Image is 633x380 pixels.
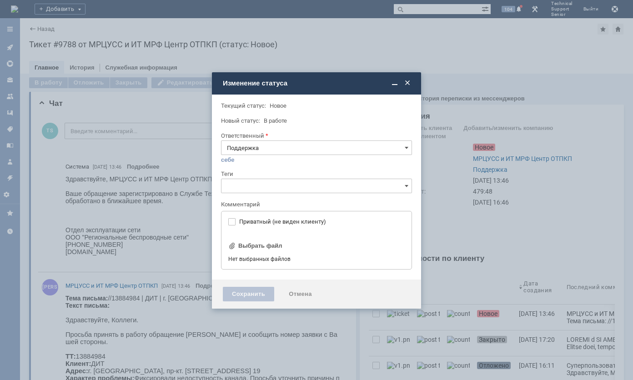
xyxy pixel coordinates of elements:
[403,79,412,88] span: Закрыть
[270,102,286,109] span: Новое
[221,117,260,124] label: Новый статус:
[221,102,266,109] label: Текущий статус:
[221,171,410,177] div: Теги
[221,200,410,209] div: Комментарий
[239,218,403,225] label: Приватный (не виден клиенту)
[221,133,410,139] div: Ответственный
[390,79,399,88] span: Свернуть (Ctrl + M)
[264,117,287,124] span: В работе
[228,252,405,263] div: Нет выбранных файлов
[223,79,412,87] div: Изменение статуса
[238,242,282,250] div: Выбрать файл
[221,156,235,164] a: себе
